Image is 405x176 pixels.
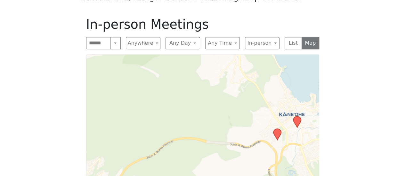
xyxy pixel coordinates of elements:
[245,37,279,49] button: In-person
[302,37,319,49] button: Map
[86,37,111,49] input: Search
[205,37,240,49] button: Any Time
[166,37,200,49] button: Any Day
[86,17,319,32] h1: In-person Meetings
[285,37,302,49] button: List
[110,37,120,49] button: Search
[126,37,160,49] button: Anywhere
